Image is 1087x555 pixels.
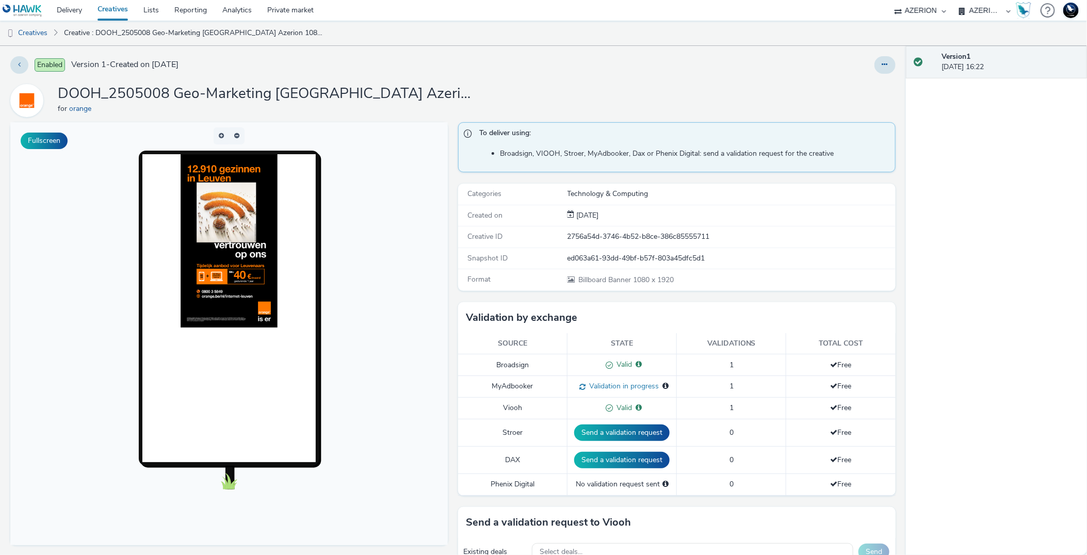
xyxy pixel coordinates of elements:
span: Valid [613,403,632,413]
th: Validations [677,333,786,354]
span: for [58,104,69,113]
span: Version 1 - Created on [DATE] [71,59,179,71]
span: To deliver using: [479,128,885,141]
h3: Send a validation request to Viooh [466,515,631,530]
th: State [567,333,677,354]
span: 1 [729,360,734,370]
span: Free [831,360,852,370]
a: orange [69,104,95,113]
span: Free [831,428,852,437]
img: orange [12,86,42,116]
td: Broadsign [458,354,567,376]
li: Broadsign, VIOOH, Stroer, MyAdbooker, Dax or Phenix Digital: send a validation request for the cr... [500,149,890,159]
span: Free [831,455,852,465]
strong: Version 1 [942,52,970,61]
button: Fullscreen [21,133,68,149]
div: [DATE] 16:22 [942,52,1079,73]
td: Viooh [458,398,567,419]
span: Validation in progress [586,381,659,391]
span: 0 [729,455,734,465]
div: 2756a54d-3746-4b52-b8ce-386c85555711 [567,232,895,242]
img: Hawk Academy [1016,2,1031,19]
div: Technology & Computing [567,189,895,199]
span: Enabled [35,58,65,72]
span: 1080 x 1920 [578,275,674,285]
div: ed063a61-93dd-49bf-b57f-803a45dfc5d1 [567,253,895,264]
th: Total cost [786,333,896,354]
a: Hawk Academy [1016,2,1035,19]
img: undefined Logo [3,4,42,17]
span: Free [831,403,852,413]
div: No validation request sent [573,479,671,489]
h1: DOOH_2505008 Geo-Marketing [GEOGRAPHIC_DATA] Azerion 1080x1920 - banner [58,84,471,104]
img: dooh [5,28,15,39]
th: Source [458,333,567,354]
a: Creative : DOOH_2505008 Geo-Marketing [GEOGRAPHIC_DATA] Azerion 1080x1920 - banner [59,21,331,45]
span: [DATE] [575,210,599,220]
span: 0 [729,428,734,437]
div: Creation 26 September 2025, 16:22 [575,210,599,221]
a: orange [10,95,47,105]
span: 1 [729,381,734,391]
td: Stroer [458,419,567,446]
span: 1 [729,403,734,413]
td: DAX [458,446,567,474]
div: Please select a deal below and click on Send to send a validation request to Phenix Digital. [662,479,669,489]
span: 0 [729,479,734,489]
span: Free [831,479,852,489]
button: Send a validation request [574,452,670,468]
span: Free [831,381,852,391]
img: Advertisement preview [170,32,267,205]
span: Valid [613,360,632,369]
img: Support Hawk [1063,3,1079,18]
button: Send a validation request [574,425,670,441]
span: Created on [467,210,502,220]
span: Creative ID [467,232,502,241]
span: Categories [467,189,501,199]
span: Snapshot ID [467,253,508,263]
td: Phenix Digital [458,474,567,495]
td: MyAdbooker [458,376,567,398]
span: Format [467,274,491,284]
h3: Validation by exchange [466,310,577,325]
span: Billboard Banner [579,275,634,285]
